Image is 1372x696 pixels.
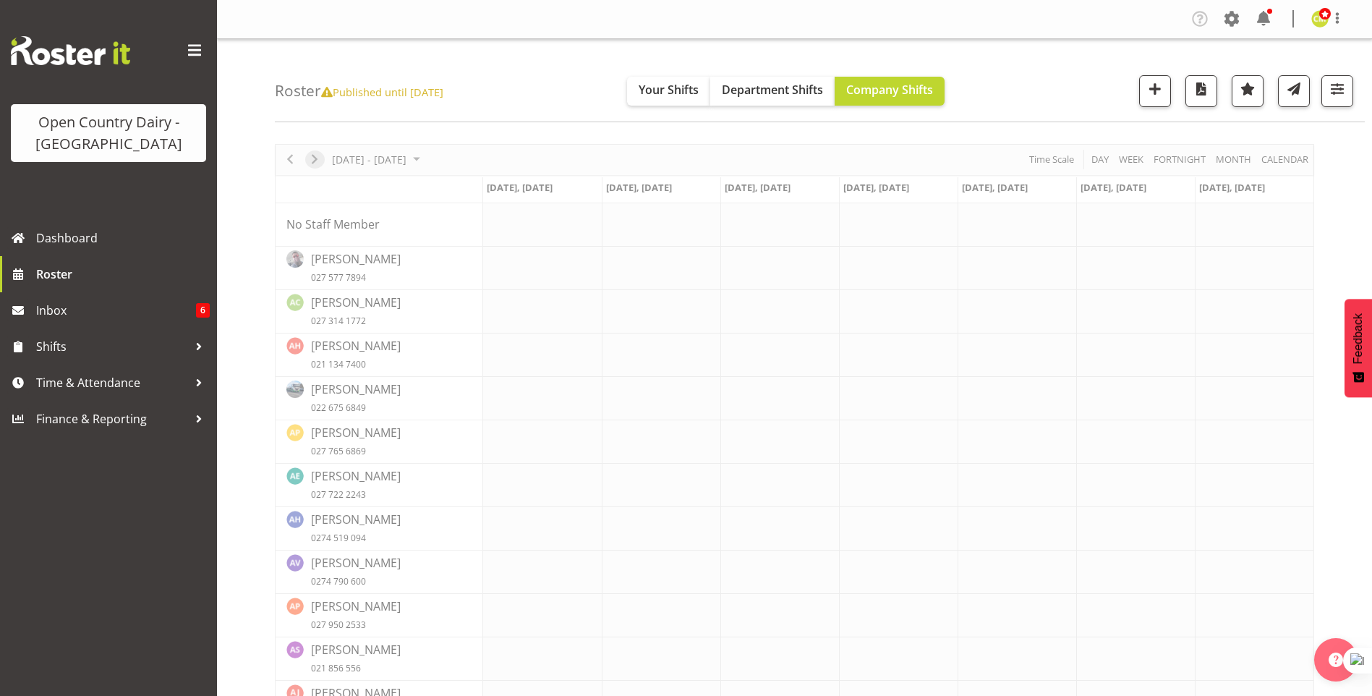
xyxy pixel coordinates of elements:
button: Company Shifts [835,77,945,106]
span: Shifts [36,336,188,357]
span: 6 [196,303,210,318]
button: Filter Shifts [1321,75,1353,107]
img: corey-millan10439.jpg [1311,10,1329,27]
span: Your Shifts [639,82,699,98]
span: Company Shifts [846,82,933,98]
button: Feedback - Show survey [1345,299,1372,397]
div: Open Country Dairy - [GEOGRAPHIC_DATA] [25,111,192,155]
span: Published until [DATE] [321,85,443,99]
span: Time & Attendance [36,372,188,394]
button: Your Shifts [627,77,710,106]
button: Send a list of all shifts for the selected filtered period to all rostered employees. [1278,75,1310,107]
button: Download a PDF of the roster according to the set date range. [1185,75,1217,107]
button: Department Shifts [710,77,835,106]
h4: Roster [275,82,443,99]
img: Rosterit website logo [11,36,130,65]
span: Department Shifts [722,82,823,98]
span: Roster [36,263,210,285]
span: Finance & Reporting [36,408,188,430]
span: Feedback [1352,313,1365,364]
img: help-xxl-2.png [1329,653,1343,667]
span: Inbox [36,300,196,321]
button: Highlight an important date within the roster. [1232,75,1264,107]
span: Dashboard [36,227,210,249]
button: Add a new shift [1139,75,1171,107]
